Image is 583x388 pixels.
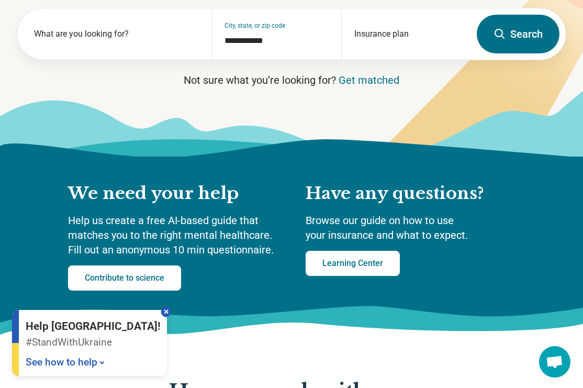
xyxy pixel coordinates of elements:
[68,213,285,257] p: Help us create a free AI-based guide that matches you to the right mental healthcare. Fill out an...
[68,183,285,205] h2: We need your help
[26,356,107,368] a: See how to help
[539,346,570,378] a: Open chat
[26,335,161,350] p: #StandWithUkraine
[306,183,515,205] h2: Have any questions?
[477,15,559,53] button: Search
[68,265,181,291] a: Contribute to science
[17,73,566,87] p: Not sure what you’re looking for?
[306,251,400,276] a: Learning Center
[34,28,199,40] label: What are you looking for?
[26,320,161,334] p: Help [GEOGRAPHIC_DATA]!
[306,213,515,242] p: Browse our guide on how to use your insurance and what to expect.
[339,74,399,86] a: Get matched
